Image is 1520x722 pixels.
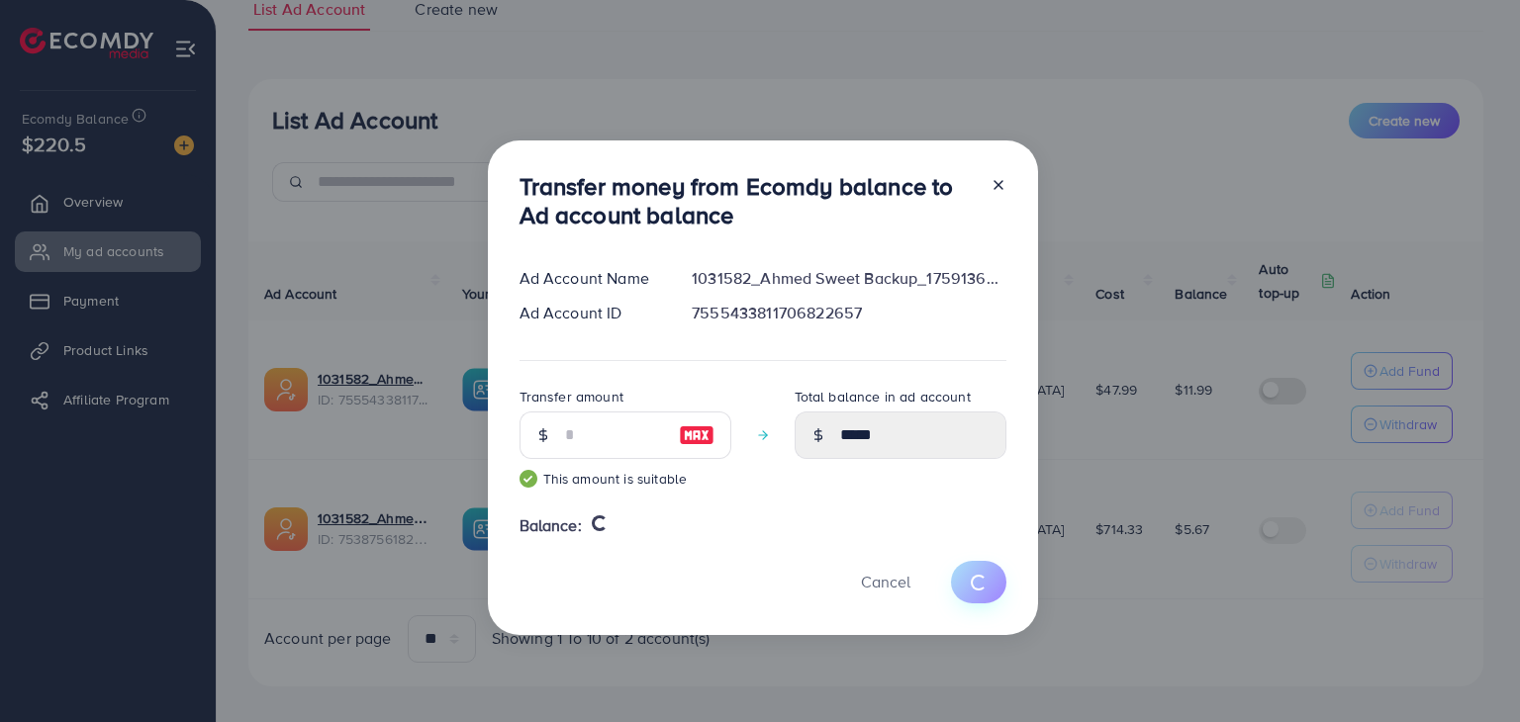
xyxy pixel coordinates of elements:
div: Ad Account ID [504,302,677,324]
h3: Transfer money from Ecomdy balance to Ad account balance [520,172,975,229]
div: 1031582_Ahmed Sweet Backup_1759136567428 [676,267,1021,290]
span: Cancel [861,571,910,592]
img: image [679,423,714,447]
label: Transfer amount [520,387,623,406]
iframe: Chat [1436,633,1505,707]
button: Cancel [836,561,935,603]
span: Balance: [520,514,582,537]
small: This amount is suitable [520,469,731,489]
div: Ad Account Name [504,267,677,290]
div: 7555433811706822657 [676,302,1021,324]
label: Total balance in ad account [795,387,971,406]
img: guide [520,470,537,488]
